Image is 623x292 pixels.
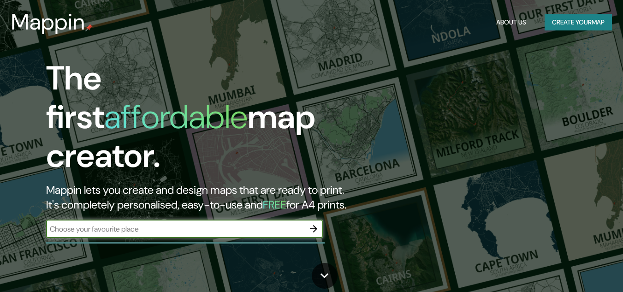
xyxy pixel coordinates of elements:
[263,197,286,212] h5: FREE
[85,24,93,31] img: mappin-pin
[492,14,530,31] button: About Us
[104,95,248,138] h1: affordable
[46,59,358,183] h1: The first map creator.
[11,9,85,35] h3: Mappin
[46,224,304,234] input: Choose your favourite place
[545,14,612,31] button: Create yourmap
[46,183,358,212] h2: Mappin lets you create and design maps that are ready to print. It's completely personalised, eas...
